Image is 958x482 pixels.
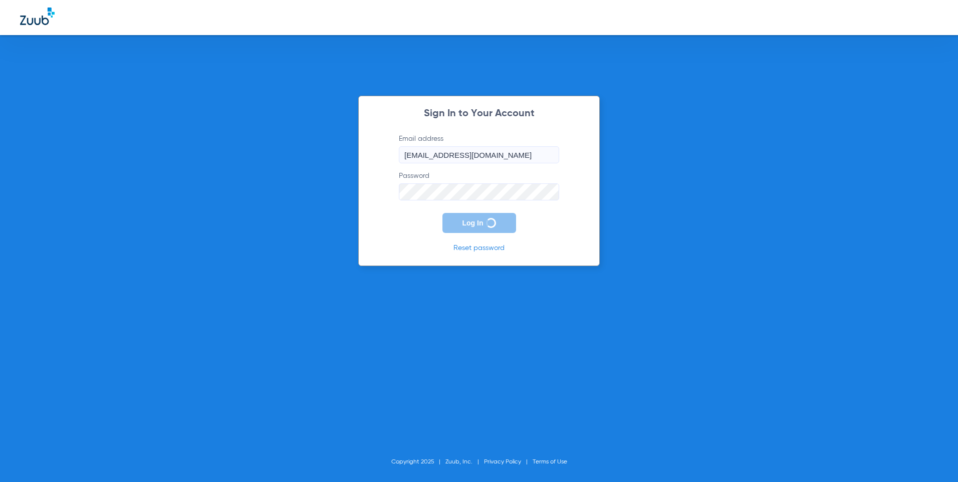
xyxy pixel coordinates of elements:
[399,183,559,200] input: Password
[399,171,559,200] label: Password
[484,459,521,465] a: Privacy Policy
[384,109,574,119] h2: Sign In to Your Account
[445,457,484,467] li: Zuub, Inc.
[391,457,445,467] li: Copyright 2025
[399,146,559,163] input: Email address
[399,134,559,163] label: Email address
[20,8,55,25] img: Zuub Logo
[908,434,958,482] iframe: Chat Widget
[453,245,505,252] a: Reset password
[462,219,484,227] span: Log In
[442,213,516,233] button: Log In
[533,459,567,465] a: Terms of Use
